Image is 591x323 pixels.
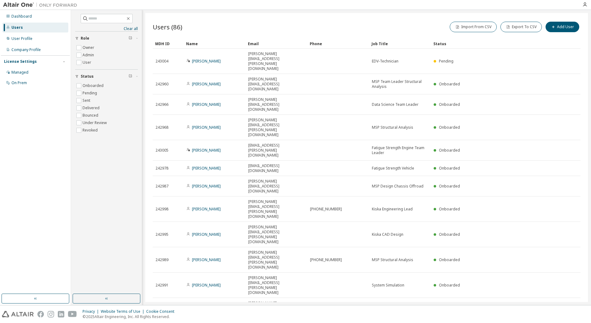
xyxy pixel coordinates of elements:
span: [PERSON_NAME][EMAIL_ADDRESS][DOMAIN_NAME] [248,77,304,92]
span: [PERSON_NAME][EMAIL_ADDRESS][DOMAIN_NAME] [248,301,304,316]
div: Dashboard [11,14,32,19]
span: [PERSON_NAME][EMAIL_ADDRESS][PERSON_NAME][DOMAIN_NAME] [248,199,304,219]
span: [PERSON_NAME][EMAIL_ADDRESS][PERSON_NAME][DOMAIN_NAME] [248,225,304,244]
span: [PERSON_NAME][EMAIL_ADDRESS][PERSON_NAME][DOMAIN_NAME] [248,250,304,270]
span: System Simulation [372,283,404,288]
div: Privacy [83,309,101,314]
div: Status [433,39,545,49]
span: [PHONE_NUMBER] [310,257,342,262]
div: Job Title [372,39,428,49]
span: Fatigue Strength Engine Team Leader [372,145,428,155]
span: [PERSON_NAME][EMAIL_ADDRESS][PERSON_NAME][DOMAIN_NAME] [248,118,304,137]
span: 242998 [155,207,168,212]
a: [PERSON_NAME] [192,58,221,64]
span: Onboarded [439,232,460,237]
div: Phone [310,39,367,49]
div: Managed [11,70,28,75]
span: Pending [439,58,453,64]
p: © 2025 Altair Engineering, Inc. All Rights Reserved. [83,314,178,319]
div: Website Terms of Use [101,309,146,314]
a: [PERSON_NAME] [192,257,221,262]
div: User Profile [11,36,32,41]
span: 242987 [155,184,168,189]
span: MSP Team Leader Structural Analysis [372,79,428,89]
a: [PERSON_NAME] [192,206,221,212]
div: Email [248,39,305,49]
div: Users [11,25,23,30]
button: Status [75,70,138,83]
div: MDH ID [155,39,181,49]
span: 242968 [155,125,168,130]
span: [PERSON_NAME][EMAIL_ADDRESS][DOMAIN_NAME] [248,97,304,112]
span: [PERSON_NAME][EMAIL_ADDRESS][DOMAIN_NAME] [248,179,304,194]
label: Onboarded [83,82,105,89]
label: Sent [83,97,91,104]
a: [PERSON_NAME] [192,282,221,288]
span: 242966 [155,102,168,107]
button: Role [75,32,138,45]
a: [PERSON_NAME] [192,148,221,153]
span: Onboarded [439,166,460,171]
span: Onboarded [439,206,460,212]
span: Onboarded [439,125,460,130]
a: [PERSON_NAME] [192,232,221,237]
span: Clear filter [129,74,132,79]
a: Clear all [75,26,138,31]
span: Users (86) [153,23,182,31]
div: On Prem [11,80,27,85]
img: linkedin.svg [58,311,64,317]
label: Under Review [83,119,108,127]
span: EDV-Technician [372,59,398,64]
span: 242995 [155,232,168,237]
div: License Settings [4,59,37,64]
a: [PERSON_NAME] [192,81,221,87]
span: Data Science Team Leader [372,102,419,107]
span: Onboarded [439,183,460,189]
span: MSP Structural Analysis [372,257,413,262]
span: Onboarded [439,102,460,107]
span: 242991 [155,283,168,288]
img: Altair One [3,2,80,8]
span: 243005 [155,148,168,153]
a: [PERSON_NAME] [192,166,221,171]
span: Clear filter [129,36,132,41]
span: MSP Structural Analysis [372,125,413,130]
span: Kiska CAD Design [372,232,403,237]
div: Company Profile [11,47,41,52]
a: [PERSON_NAME] [192,102,221,107]
span: Onboarded [439,148,460,153]
span: [EMAIL_ADDRESS][PERSON_NAME][DOMAIN_NAME] [248,143,304,158]
a: [PERSON_NAME] [192,183,221,189]
button: Add User [546,22,579,32]
span: Onboarded [439,81,460,87]
span: [EMAIL_ADDRESS][DOMAIN_NAME] [248,163,304,173]
span: 242960 [155,82,168,87]
span: MSP Design Chassis Offroad [372,184,423,189]
span: 243004 [155,59,168,64]
span: Role [81,36,89,41]
span: Onboarded [439,257,460,262]
img: instagram.svg [48,311,54,317]
button: Import From CSV [450,22,497,32]
label: Bounced [83,112,100,119]
label: Pending [83,89,98,97]
span: Onboarded [439,282,460,288]
img: facebook.svg [37,311,44,317]
label: User [83,59,92,66]
img: altair_logo.svg [2,311,34,317]
span: Kiska Engineering Lead [372,207,413,212]
label: Delivered [83,104,101,112]
div: Cookie Consent [146,309,178,314]
a: [PERSON_NAME] [192,125,221,130]
div: Name [186,39,243,49]
label: Owner [83,44,96,51]
span: 242978 [155,166,168,171]
span: [PERSON_NAME][EMAIL_ADDRESS][PERSON_NAME][DOMAIN_NAME] [248,51,304,71]
span: 242989 [155,257,168,262]
label: Revoked [83,127,99,134]
span: Fatigue Strength Vehicle [372,166,414,171]
button: Export To CSV [500,22,542,32]
span: [PERSON_NAME][EMAIL_ADDRESS][PERSON_NAME][DOMAIN_NAME] [248,275,304,295]
label: Admin [83,51,95,59]
span: [PHONE_NUMBER] [310,207,342,212]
